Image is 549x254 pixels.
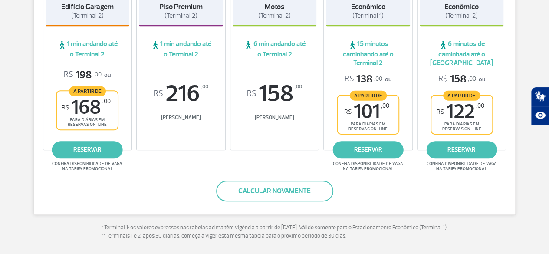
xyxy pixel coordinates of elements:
span: 198 [64,68,102,82]
sup: R$ [154,89,163,99]
sup: R$ [344,108,352,115]
sup: ,00 [201,82,208,92]
sup: R$ [247,89,256,99]
span: (Terminal 2) [258,12,291,20]
span: A partir de [69,86,106,96]
span: 158 [233,82,317,106]
p: ou [345,73,391,86]
sup: ,00 [102,98,111,105]
span: Confira disponibilidade de vaga na tarifa promocional [51,161,124,172]
sup: ,00 [476,102,484,109]
p: ou [64,68,111,82]
span: para diárias em reservas on-line [345,122,391,132]
span: (Terminal 1) [352,12,384,20]
span: 6 minutos de caminhada até o [GEOGRAPHIC_DATA] [420,40,504,67]
span: 168 [62,98,111,117]
span: 1 min andando até o Terminal 2 [46,40,130,59]
span: [PERSON_NAME] [139,114,223,121]
span: para diárias em reservas on-line [439,122,485,132]
button: Calcular novamente [216,181,333,201]
span: 122 [437,102,484,122]
span: 216 [139,82,223,106]
button: Abrir tradutor de língua de sinais. [531,87,549,106]
strong: Econômico [351,2,385,11]
span: A partir de [350,90,387,100]
span: 158 [438,73,476,86]
sup: R$ [62,104,69,111]
a: reservar [52,141,123,158]
strong: Motos [265,2,284,11]
span: 1 min andando até o Terminal 2 [139,40,223,59]
span: Confira disponibilidade de vaga na tarifa promocional [332,161,404,172]
span: (Terminal 2) [445,12,478,20]
strong: Edifício Garagem [61,2,114,11]
sup: R$ [437,108,444,115]
p: * Terminal 1: os valores expressos nas tabelas acima têm vigência a partir de [DATE]. Válido some... [101,224,448,241]
strong: Econômico [444,2,479,11]
sup: ,00 [295,82,302,92]
span: (Terminal 2) [71,12,104,20]
span: A partir de [443,90,480,100]
a: reservar [426,141,497,158]
span: 138 [345,73,382,86]
button: Abrir recursos assistivos. [531,106,549,125]
span: 101 [344,102,389,122]
span: (Terminal 2) [164,12,197,20]
a: reservar [333,141,404,158]
span: [PERSON_NAME] [233,114,317,121]
sup: ,00 [381,102,389,109]
span: 15 minutos caminhando até o Terminal 2 [326,40,410,67]
span: para diárias em reservas on-line [64,117,110,127]
span: 6 min andando até o Terminal 2 [233,40,317,59]
span: Confira disponibilidade de vaga na tarifa promocional [425,161,498,172]
p: ou [438,73,485,86]
strong: Piso Premium [159,2,202,11]
div: Plugin de acessibilidade da Hand Talk. [531,87,549,125]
